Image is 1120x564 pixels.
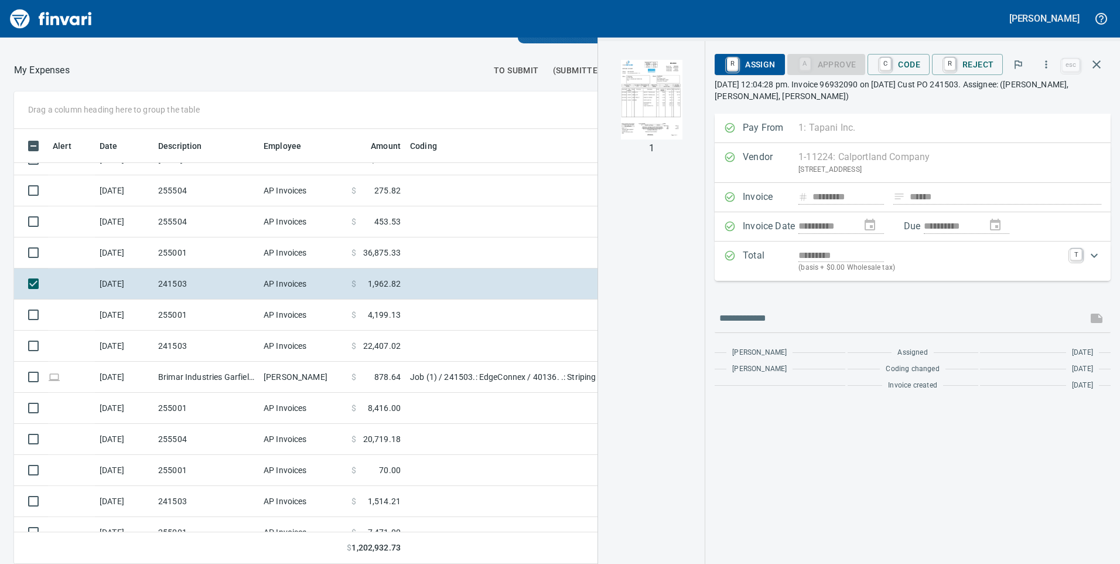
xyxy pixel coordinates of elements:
a: Finvari [7,5,95,33]
img: Page 1 [612,60,691,140]
td: 241503 [153,331,259,362]
span: Code [877,55,920,74]
span: Coding [410,139,452,153]
td: 241503 [153,486,259,517]
a: R [944,57,955,70]
span: $ [351,526,356,538]
td: [DATE] [95,362,153,393]
span: $ [351,247,356,259]
p: My Expenses [14,63,70,77]
div: Expand [715,242,1111,281]
td: AP Invoices [259,424,347,455]
a: T [1070,249,1082,260]
span: 275.82 [374,185,401,196]
span: 878.64 [374,371,401,383]
p: Drag a column heading here to group the table [28,104,200,115]
span: 7,471.00 [368,526,401,538]
span: $ [351,464,356,476]
td: 255504 [153,424,259,455]
td: AP Invoices [259,486,347,517]
td: 255001 [153,517,259,548]
td: [DATE] [95,393,153,424]
span: 453.53 [374,216,401,227]
td: 255001 [153,237,259,269]
span: Amount [371,139,401,153]
td: AP Invoices [259,269,347,300]
td: AP Invoices [259,175,347,206]
span: 22,407.02 [363,340,401,352]
td: 241503 [153,269,259,300]
td: 255001 [153,455,259,486]
span: $ [351,340,356,352]
span: Date [100,139,118,153]
span: Reject [941,55,993,74]
button: CCode [868,54,930,75]
td: AP Invoices [259,206,347,237]
td: [DATE] [95,300,153,331]
span: [PERSON_NAME] [732,347,787,359]
span: Assigned [897,347,927,359]
p: Total [743,249,798,274]
span: Coding changed [886,363,939,375]
p: 1 [649,141,654,155]
span: $ [351,433,356,445]
td: [DATE] [95,175,153,206]
nav: breadcrumb [14,63,70,77]
span: Assign [724,55,775,74]
td: 255001 [153,300,259,331]
a: esc [1062,59,1080,72]
span: Coding [410,139,437,153]
span: Online transaction [48,373,60,380]
td: [DATE] [95,517,153,548]
td: AP Invoices [259,393,347,424]
td: 255504 [153,206,259,237]
span: $ [351,309,356,321]
td: [DATE] [95,206,153,237]
div: Coding Required [787,59,866,69]
td: [DATE] [95,486,153,517]
a: C [880,57,891,70]
span: 1,514.21 [368,495,401,507]
span: Employee [264,139,316,153]
span: $ [351,216,356,227]
h5: [PERSON_NAME] [1009,12,1080,25]
span: 20,719.18 [363,433,401,445]
button: RReject [932,54,1003,75]
span: Amount [356,139,401,153]
span: $ [351,495,356,507]
span: (Submitted) [553,63,606,78]
td: [DATE] [95,455,153,486]
span: $ [351,371,356,383]
span: $ [351,402,356,414]
span: [DATE] [1072,363,1093,375]
button: More [1033,52,1059,77]
span: Employee [264,139,301,153]
p: (basis + $0.00 Wholesale tax) [798,262,1063,274]
td: AP Invoices [259,331,347,362]
span: $ [351,185,356,196]
span: Description [158,139,202,153]
td: [PERSON_NAME] [259,362,347,393]
a: R [727,57,738,70]
td: Job (1) / 241503.: EdgeConnex / 40136. .: Striping & Wheel Stops - SUB / 5: Other [405,362,698,393]
span: $ [347,542,351,554]
td: 255001 [153,393,259,424]
span: [DATE] [1072,347,1093,359]
span: 1,202,932.73 [351,542,401,554]
span: Description [158,139,217,153]
td: [DATE] [95,237,153,269]
span: Date [100,139,133,153]
td: 255504 [153,175,259,206]
span: Alert [53,139,71,153]
span: [DATE] [1072,380,1093,392]
span: $ [351,278,356,290]
td: [DATE] [95,331,153,362]
span: 70.00 [379,464,401,476]
span: [PERSON_NAME] [732,363,787,375]
button: Flag [1005,52,1031,77]
span: Alert [53,139,87,153]
td: [DATE] [95,424,153,455]
button: RAssign [715,54,784,75]
td: AP Invoices [259,300,347,331]
span: 4,199.13 [368,309,401,321]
